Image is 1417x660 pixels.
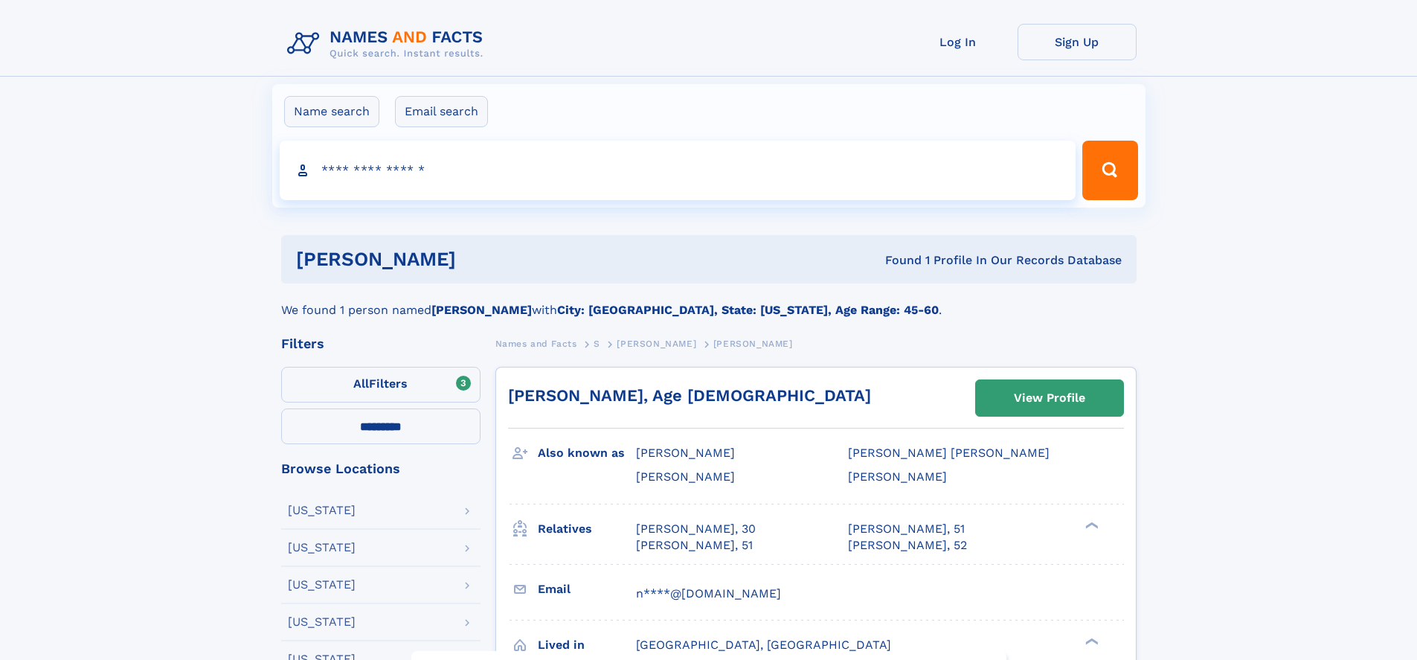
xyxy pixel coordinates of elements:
[848,446,1050,460] span: [PERSON_NAME] [PERSON_NAME]
[538,440,636,466] h3: Also known as
[296,250,671,269] h1: [PERSON_NAME]
[557,303,939,317] b: City: [GEOGRAPHIC_DATA], State: [US_STATE], Age Range: 45-60
[594,339,600,349] span: S
[495,334,577,353] a: Names and Facts
[1018,24,1137,60] a: Sign Up
[280,141,1076,200] input: search input
[288,579,356,591] div: [US_STATE]
[1082,520,1099,530] div: ❯
[538,632,636,658] h3: Lived in
[670,252,1122,269] div: Found 1 Profile In Our Records Database
[288,542,356,554] div: [US_STATE]
[1082,636,1099,646] div: ❯
[617,339,696,349] span: [PERSON_NAME]
[976,380,1123,416] a: View Profile
[288,504,356,516] div: [US_STATE]
[848,537,967,554] a: [PERSON_NAME], 52
[288,616,356,628] div: [US_STATE]
[538,577,636,602] h3: Email
[281,283,1137,319] div: We found 1 person named with .
[395,96,488,127] label: Email search
[713,339,793,349] span: [PERSON_NAME]
[594,334,600,353] a: S
[848,470,947,484] span: [PERSON_NAME]
[636,537,753,554] a: [PERSON_NAME], 51
[281,367,481,403] label: Filters
[899,24,1018,60] a: Log In
[636,638,891,652] span: [GEOGRAPHIC_DATA], [GEOGRAPHIC_DATA]
[848,521,965,537] a: [PERSON_NAME], 51
[508,386,871,405] a: [PERSON_NAME], Age [DEMOGRAPHIC_DATA]
[636,521,756,537] a: [PERSON_NAME], 30
[1082,141,1137,200] button: Search Button
[538,516,636,542] h3: Relatives
[617,334,696,353] a: [PERSON_NAME]
[281,462,481,475] div: Browse Locations
[1014,381,1085,415] div: View Profile
[281,24,495,64] img: Logo Names and Facts
[636,446,735,460] span: [PERSON_NAME]
[281,337,481,350] div: Filters
[353,377,369,391] span: All
[431,303,532,317] b: [PERSON_NAME]
[284,96,379,127] label: Name search
[636,470,735,484] span: [PERSON_NAME]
